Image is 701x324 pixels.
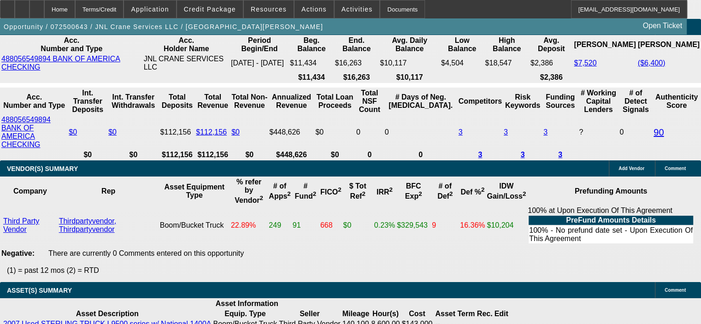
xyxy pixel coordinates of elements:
th: 0 [356,150,383,159]
th: # Days of Neg. [MEDICAL_DATA]. [384,88,457,114]
span: ASSET(S) SUMMARY [7,287,72,294]
span: Credit Package [184,6,236,13]
th: $10,117 [379,73,440,82]
span: Application [131,6,169,13]
th: Risk Keywords [503,88,542,114]
span: There are currently 0 Comments entered on this opportunity [48,249,244,257]
th: Period Begin/End [230,36,289,53]
th: Sum of the Total NSF Count and Total Overdraft Fee Count from Ocrolus [356,88,383,114]
b: # of Apps [269,182,290,200]
th: 0 [384,150,457,159]
td: $4,504 [441,54,484,72]
td: $0 [315,115,355,149]
th: $448,626 [269,150,314,159]
th: Total Loan Proceeds [315,88,355,114]
th: Equip. Type [212,309,277,318]
b: IRR [377,188,393,196]
td: Boom/Bucket Truck [159,206,230,245]
td: $16,263 [335,54,379,72]
th: $112,156 [195,150,230,159]
th: $11,434 [289,73,334,82]
th: Asset Term Recommendation [435,309,493,318]
b: Asset Term Rec. [435,310,492,318]
a: 3 [521,151,525,159]
b: $ Tot Ref [349,182,366,200]
a: $0 [108,128,117,136]
b: Hour(s) [372,310,399,318]
th: Competitors [458,88,502,114]
button: Credit Package [177,0,243,18]
th: Edit [494,309,509,318]
th: $112,156 [160,150,195,159]
b: Rep [101,187,115,195]
a: 3 [504,128,508,136]
a: 488056549894 BANK OF AMERICA CHECKING [1,116,51,148]
td: 249 [268,206,291,245]
span: Actions [301,6,327,13]
b: Cost [409,310,425,318]
div: 100% at Upon Execution Of This Agreement [528,206,694,244]
td: $10,117 [379,54,440,72]
th: $0 [315,150,355,159]
span: Add Vendor [619,166,644,171]
th: Int. Transfer Withdrawals [108,88,159,114]
th: Avg. Deposit [530,36,573,53]
th: # of Detect Signals [619,88,652,114]
span: VENDOR(S) SUMMARY [7,165,78,172]
td: 0 [619,115,652,149]
b: Seller [300,310,320,318]
a: 3 [543,128,548,136]
sup: 2 [389,186,392,193]
td: 22.89% [230,206,267,245]
td: 91 [292,206,319,245]
th: $2,386 [530,73,573,82]
td: $18,547 [484,54,529,72]
th: Beg. Balance [289,36,334,53]
th: Total Deposits [160,88,195,114]
b: Def % [460,188,484,196]
td: $11,434 [289,54,334,72]
th: Acc. Holder Name [143,36,230,53]
span: Refresh to pull Number of Working Capital Lenders [579,128,583,136]
b: % refer by Vendor [235,178,263,204]
a: 3 [459,128,463,136]
button: Resources [244,0,294,18]
button: Application [124,0,176,18]
span: Comment [665,166,686,171]
b: Company [13,187,47,195]
td: 0.23% [374,206,395,245]
b: Asset Description [76,310,139,318]
b: Negative: [1,249,35,257]
th: End. Balance [335,36,379,53]
p: (1) = past 12 mos (2) = RTD [7,266,701,275]
th: Acc. Number and Type [1,36,142,53]
sup: 2 [481,186,484,193]
button: Activities [335,0,380,18]
td: $2,386 [530,54,573,72]
span: Resources [251,6,287,13]
a: 3 [478,151,482,159]
th: Total Non-Revenue [231,88,268,114]
b: Mileage [342,310,370,318]
td: JNL CRANE SERVICES LLC [143,54,230,72]
sup: 2 [287,190,290,197]
a: 3 [558,151,562,159]
th: High Balance [484,36,529,53]
b: # of Def [437,182,453,200]
th: [PERSON_NAME] [573,36,636,53]
th: $0 [108,150,159,159]
sup: 2 [313,190,316,197]
div: $448,626 [269,128,313,136]
b: # Fund [295,182,317,200]
b: Asset Equipment Type [164,183,224,199]
th: Funding Sources [543,88,577,114]
sup: 2 [338,186,341,193]
th: $0 [68,150,107,159]
span: Activities [342,6,373,13]
a: Third Party Vendor [3,217,39,233]
th: $0 [231,150,268,159]
a: 488056549894 BANK OF AMERICA CHECKING [1,55,120,71]
td: 9 [431,206,459,245]
th: $16,263 [335,73,379,82]
td: $0 [343,206,373,245]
